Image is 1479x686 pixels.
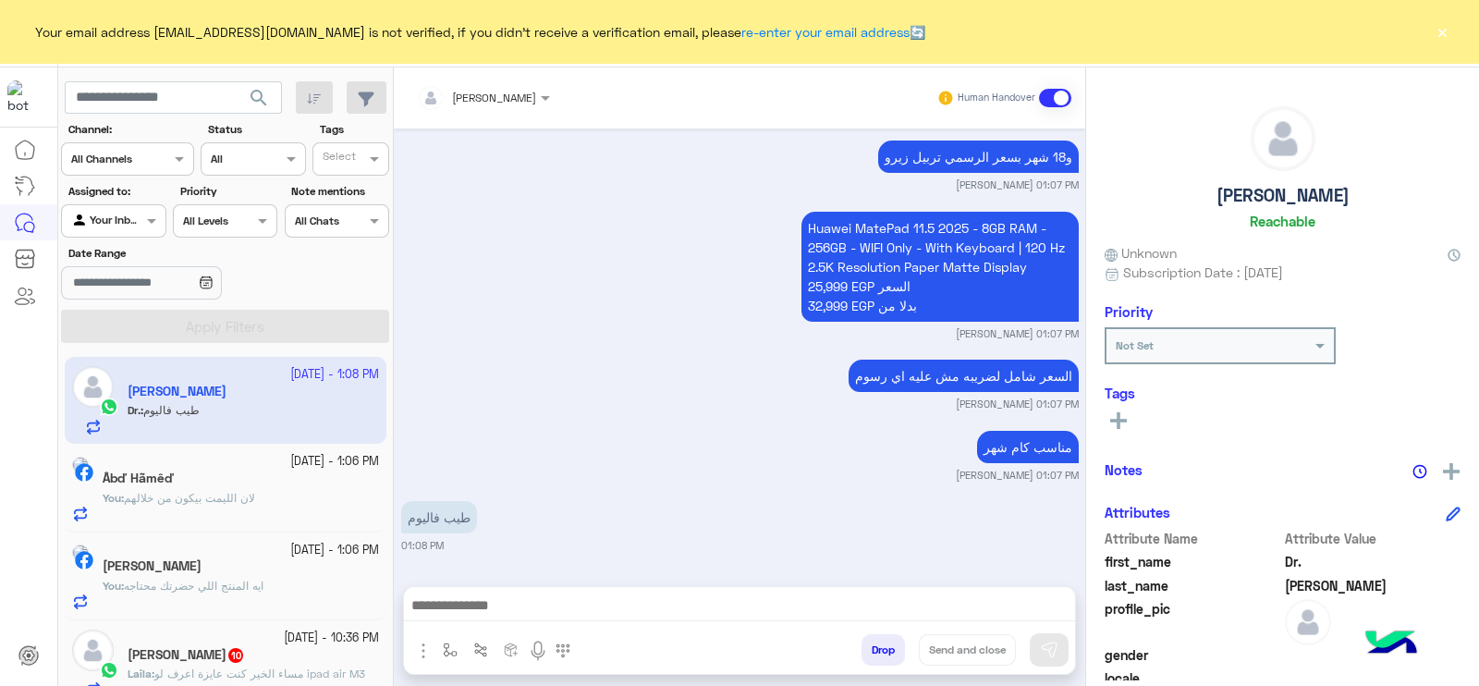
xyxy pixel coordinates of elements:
[1285,552,1461,571] span: Dr.
[1433,22,1451,41] button: ×
[320,148,356,169] div: Select
[72,457,89,473] img: picture
[1040,641,1058,659] img: send message
[1412,464,1427,479] img: notes
[248,87,270,109] span: search
[496,634,527,665] button: create order
[68,245,275,262] label: Date Range
[7,80,41,114] img: 1403182699927242
[956,397,1079,411] small: [PERSON_NAME] 01:07 PM
[1116,338,1154,352] b: Not Set
[103,579,124,593] b: :
[72,545,89,561] img: picture
[237,81,282,121] button: search
[228,648,243,663] span: 10
[878,141,1079,173] p: 30/9/2025, 1:07 PM
[1285,576,1461,595] span: Mohamed Gaber
[443,643,458,657] img: select flow
[1105,529,1281,548] span: Attribute Name
[1105,385,1461,401] h6: Tags
[128,647,245,663] h5: Laila Gawdat
[1105,599,1281,642] span: profile_pic
[401,501,477,533] p: 30/9/2025, 1:08 PM
[1252,107,1314,170] img: defaultAdmin.png
[977,431,1079,463] p: 30/9/2025, 1:07 PM
[1216,185,1350,206] h5: [PERSON_NAME]
[1105,552,1281,571] span: first_name
[103,491,124,505] b: :
[180,183,275,200] label: Priority
[958,91,1035,105] small: Human Handover
[527,640,549,662] img: send voice note
[1359,612,1424,677] img: hulul-logo.png
[208,121,303,138] label: Status
[412,640,434,662] img: send attachment
[68,183,164,200] label: Assigned to:
[68,121,192,138] label: Channel:
[103,558,202,574] h5: Omar Saeed
[956,468,1079,483] small: [PERSON_NAME] 01:07 PM
[1443,463,1460,480] img: add
[556,643,570,658] img: make a call
[124,491,255,505] span: لان الليمت بيكون من خلالهم
[401,538,444,553] small: 01:08 PM
[1105,645,1281,665] span: gender
[741,24,910,40] a: re-enter your email address
[1105,303,1153,320] h6: Priority
[1105,576,1281,595] span: last_name
[956,178,1079,192] small: [PERSON_NAME] 01:07 PM
[1105,461,1143,478] h6: Notes
[1285,599,1331,645] img: defaultAdmin.png
[103,471,174,486] h5: Âbď Hãmêď
[320,121,387,138] label: Tags
[103,579,121,593] span: You
[291,183,386,200] label: Note mentions
[290,542,379,559] small: [DATE] - 1:06 PM
[124,579,263,593] span: ايه المنتج اللي حضرتك محتاجه
[1105,243,1177,263] span: Unknown
[1250,213,1315,229] h6: Reachable
[35,22,925,42] span: Your email address [EMAIL_ADDRESS][DOMAIN_NAME] is not verified, if you didn't receive a verifica...
[473,643,488,657] img: Trigger scenario
[801,212,1079,322] p: 30/9/2025, 1:07 PM
[61,310,389,343] button: Apply Filters
[75,551,93,570] img: Facebook
[103,491,121,505] span: You
[128,667,154,680] b: :
[284,630,379,647] small: [DATE] - 10:36 PM
[290,453,379,471] small: [DATE] - 1:06 PM
[1285,645,1461,665] span: null
[128,667,152,680] span: Laila
[100,661,118,680] img: WhatsApp
[435,634,466,665] button: select flow
[1285,529,1461,548] span: Attribute Value
[1105,504,1170,521] h6: Attributes
[1123,263,1283,282] span: Subscription Date : [DATE]
[504,643,519,657] img: create order
[919,634,1016,666] button: Send and close
[466,634,496,665] button: Trigger scenario
[956,326,1079,341] small: [PERSON_NAME] 01:07 PM
[849,360,1079,392] p: 30/9/2025, 1:07 PM
[75,463,93,482] img: Facebook
[862,634,905,666] button: Drop
[452,91,536,104] span: [PERSON_NAME]
[72,630,114,671] img: defaultAdmin.png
